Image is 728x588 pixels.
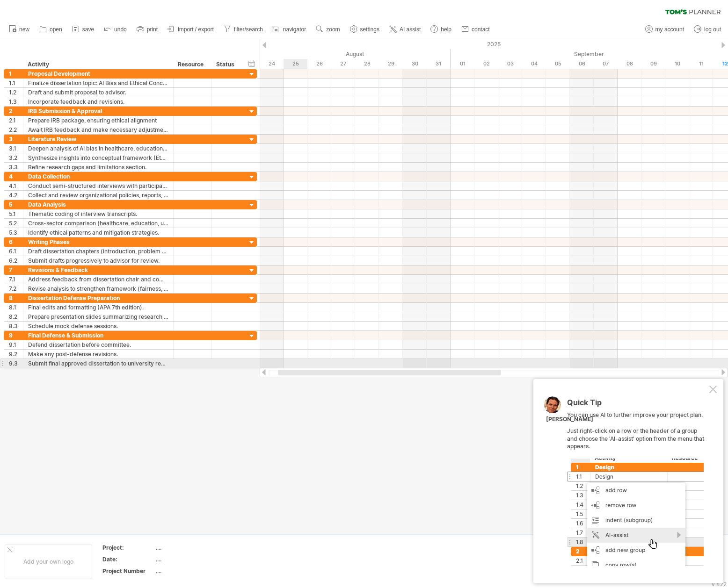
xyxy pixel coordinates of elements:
[9,107,23,115] div: 2
[9,284,23,293] div: 7.2
[9,209,23,218] div: 5.1
[641,59,665,69] div: Tuesday, 9 September 2025
[134,23,160,36] a: print
[9,219,23,228] div: 5.2
[28,107,168,115] div: IRB Submission & Approval
[9,322,23,330] div: 8.3
[216,60,237,69] div: Status
[5,544,92,579] div: Add your own logo
[28,191,168,200] div: Collect and review organizational policies, reports, and academic studies.
[665,59,689,69] div: Wednesday, 10 September 2025
[387,23,423,36] a: AI assist
[9,294,23,302] div: 8
[9,172,23,181] div: 4
[9,228,23,237] div: 5.3
[9,181,23,190] div: 4.1
[102,23,130,36] a: undo
[474,59,498,69] div: Tuesday, 2 September 2025
[28,247,168,256] div: Draft dissertation chapters (introduction, problem background, methodology, literature review, fi...
[9,340,23,349] div: 9.1
[9,135,23,143] div: 3
[9,256,23,265] div: 6.2
[28,209,168,218] div: Thematic coding of interview transcripts.
[178,60,206,69] div: Resource
[643,23,687,36] a: my account
[28,60,168,69] div: Activity
[28,144,168,153] div: Deepen analysis of AI bias in healthcare, education, urban planning, and governance
[102,544,154,552] div: Project:
[360,26,379,33] span: settings
[28,237,168,246] div: Writing Phases
[28,312,168,321] div: Prepare presentation slides summarizing research questions, methodology, findings, and implications.
[9,265,23,274] div: 7
[28,331,168,340] div: Final Defense & Submission
[37,23,65,36] a: open
[379,59,403,69] div: Friday, 29 August 2025
[9,312,23,321] div: 8.2
[28,181,168,190] div: Conduct semi-structured interviews with participants: administrative staff, technical specialists...
[9,88,23,97] div: 1.2
[9,303,23,312] div: 8.1
[9,200,23,209] div: 5
[178,26,214,33] span: import / export
[9,275,23,284] div: 7.1
[400,26,421,33] span: AI assist
[9,125,23,134] div: 2.2
[28,303,168,312] div: Final edits and formatting (APA 7th edition).
[156,544,234,552] div: ....
[28,275,168,284] div: Address feedback from dissertation chair and committee.
[260,59,284,69] div: Sunday, 24 August 2025
[28,350,168,359] div: Make any post-defense revisions.
[546,59,570,69] div: Friday, 5 September 2025
[28,97,168,106] div: Incorporate feedback and revisions.
[28,69,168,78] div: Proposal Development
[7,23,32,36] a: new
[28,284,168,293] div: Revise analysis to strengthen framework (fairness, transparency, accountability).
[692,23,724,36] a: log out
[9,144,23,153] div: 3.1
[28,116,168,125] div: Prepare IRB package, ensuring ethical alignment
[9,79,23,87] div: 1.1
[9,69,23,78] div: 1
[546,416,593,423] div: [PERSON_NAME]
[618,59,641,69] div: Monday, 8 September 2025
[28,79,168,87] div: Finalize dissertation topic: AI Bias and Ethical Concerns across healthcare, education, and urban...
[28,265,168,274] div: Revisions & Feedback
[348,23,382,36] a: settings
[472,26,490,33] span: contact
[28,228,168,237] div: Identify ethical patterns and mitigation strategies.
[403,59,427,69] div: Saturday, 30 August 2025
[9,237,23,246] div: 6
[283,26,306,33] span: navigator
[307,59,331,69] div: Tuesday, 26 August 2025
[28,88,168,97] div: Draft and submit proposal to advisor.
[567,399,707,566] div: You can use AI to further improve your project plan. Just right-click on a row or the header of a...
[156,567,234,575] div: ....
[655,26,684,33] span: my account
[459,23,493,36] a: contact
[9,153,23,162] div: 3.2
[313,23,342,36] a: zoom
[9,359,23,368] div: 9.3
[498,59,522,69] div: Wednesday, 3 September 2025
[451,59,474,69] div: Monday, 1 September 2025
[28,256,168,265] div: Submit drafts progressively to advisor for review.
[326,26,340,33] span: zoom
[19,26,29,33] span: new
[70,23,97,36] a: save
[50,26,62,33] span: open
[9,331,23,340] div: 9
[28,219,168,228] div: Cross-sector comparison (healthcare, education, urban planning).
[428,23,454,36] a: help
[221,23,266,36] a: filter/search
[9,247,23,256] div: 6.1
[594,59,618,69] div: Sunday, 7 September 2025
[102,555,154,563] div: Date:
[234,26,263,33] span: filter/search
[567,399,707,411] div: Quick Tip
[28,153,168,162] div: Synthesize insights into conceptual framework (Ethics of Care as guiding theory).
[147,26,158,33] span: print
[689,59,713,69] div: Thursday, 11 September 2025
[570,59,594,69] div: Saturday, 6 September 2025
[114,26,127,33] span: undo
